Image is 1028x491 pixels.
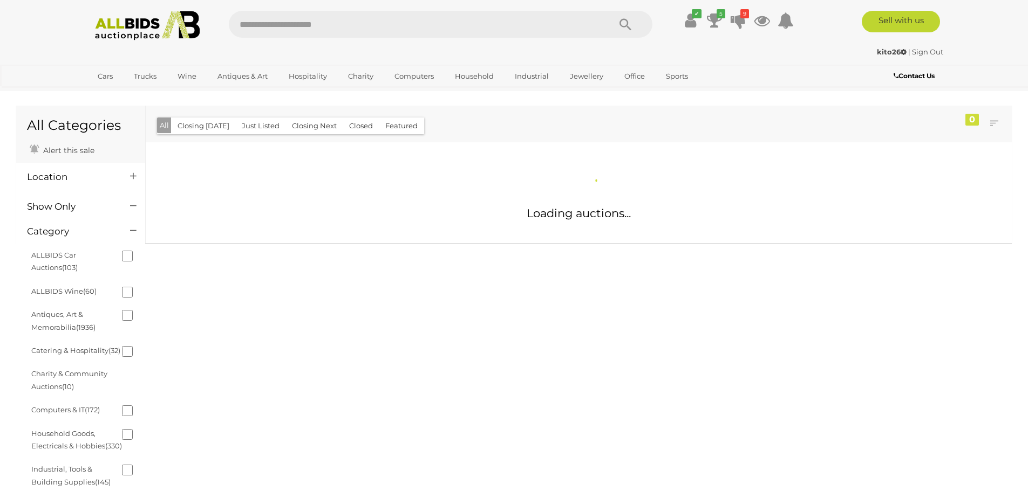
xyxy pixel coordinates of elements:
[877,47,907,56] strong: kito26
[27,226,114,237] h4: Category
[235,117,286,134] button: Just Listed
[83,287,97,295] span: (60)
[343,117,379,134] button: Closed
[76,323,96,331] span: (1936)
[108,346,120,355] span: (32)
[171,67,203,85] a: Wine
[730,11,746,30] a: 9
[89,11,206,40] img: Allbids.com.au
[740,9,749,18] i: 9
[31,429,122,450] a: Household Goods, Electricals & Hobbies(330)
[40,146,94,155] span: Alert this sale
[965,114,979,126] div: 0
[285,117,343,134] button: Closing Next
[31,310,96,331] a: Antiques, Art & Memorabilia(1936)
[31,405,100,414] a: Computers & IT(172)
[31,465,111,486] a: Industrial, Tools & Building Supplies(145)
[210,67,275,85] a: Antiques & Art
[105,441,122,450] span: (330)
[282,67,334,85] a: Hospitality
[717,9,725,18] i: 5
[894,70,937,82] a: Contact Us
[448,67,501,85] a: Household
[908,47,910,56] span: |
[62,382,74,391] span: (10)
[598,11,652,38] button: Search
[171,117,236,134] button: Closing [DATE]
[894,72,935,80] b: Contact Us
[157,117,172,133] button: All
[27,202,114,212] h4: Show Only
[617,67,652,85] a: Office
[127,67,164,85] a: Trucks
[692,9,702,18] i: ✔
[31,346,120,355] a: Catering & Hospitality(32)
[563,67,610,85] a: Jewellery
[62,263,78,272] span: (103)
[27,118,134,133] h1: All Categories
[912,47,943,56] a: Sign Out
[85,405,100,414] span: (172)
[508,67,556,85] a: Industrial
[341,67,380,85] a: Charity
[31,287,97,295] a: ALLBIDS Wine(60)
[683,11,699,30] a: ✔
[31,369,107,390] a: Charity & Community Auctions(10)
[387,67,441,85] a: Computers
[27,172,114,182] h4: Location
[91,67,120,85] a: Cars
[31,251,78,272] a: ALLBIDS Car Auctions(103)
[91,85,181,103] a: [GEOGRAPHIC_DATA]
[862,11,940,32] a: Sell with us
[379,117,424,134] button: Featured
[706,11,723,30] a: 5
[877,47,908,56] a: kito26
[527,206,631,220] span: Loading auctions...
[27,141,97,157] a: Alert this sale
[95,478,111,486] span: (145)
[659,67,695,85] a: Sports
